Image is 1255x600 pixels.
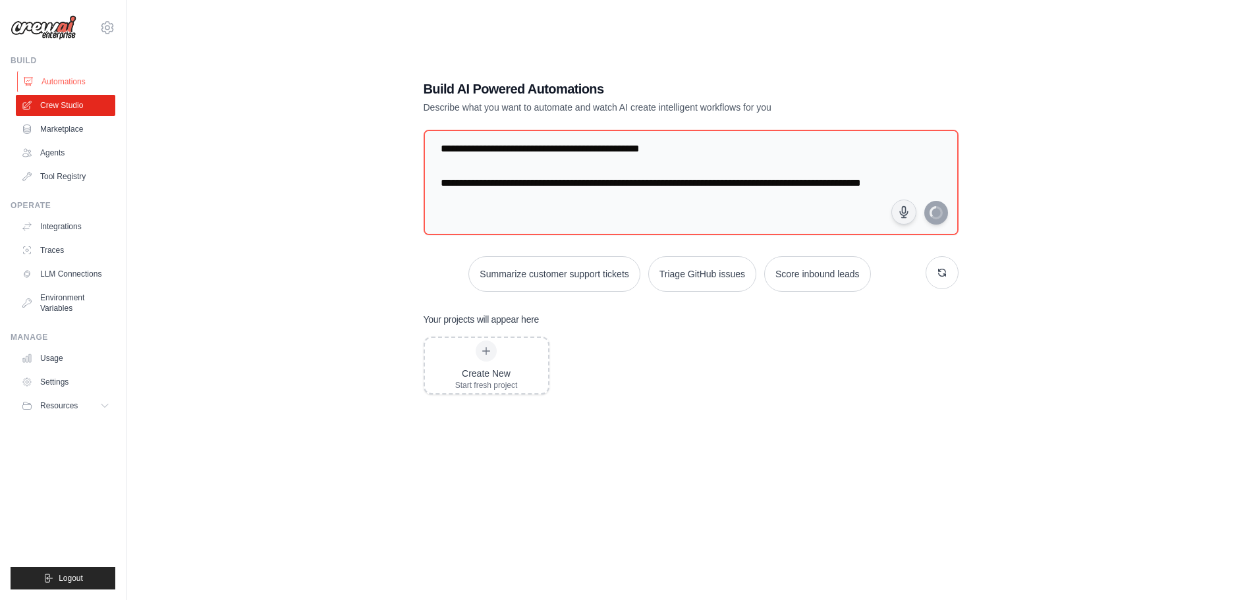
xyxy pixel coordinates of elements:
[468,256,640,292] button: Summarize customer support tickets
[424,313,540,326] h3: Your projects will appear here
[16,216,115,237] a: Integrations
[16,142,115,163] a: Agents
[1189,537,1255,600] div: 聊天小工具
[16,395,115,416] button: Resources
[455,380,518,391] div: Start fresh project
[16,166,115,187] a: Tool Registry
[16,95,115,116] a: Crew Studio
[424,80,866,98] h1: Build AI Powered Automations
[764,256,871,292] button: Score inbound leads
[16,348,115,369] a: Usage
[424,101,866,114] p: Describe what you want to automate and watch AI create intelligent workflows for you
[891,200,916,225] button: Click to speak your automation idea
[16,119,115,140] a: Marketplace
[11,332,115,342] div: Manage
[1189,537,1255,600] iframe: Chat Widget
[16,263,115,285] a: LLM Connections
[455,367,518,380] div: Create New
[11,200,115,211] div: Operate
[11,15,76,40] img: Logo
[17,71,117,92] a: Automations
[16,371,115,393] a: Settings
[59,573,83,584] span: Logout
[11,567,115,589] button: Logout
[648,256,756,292] button: Triage GitHub issues
[16,240,115,261] a: Traces
[16,287,115,319] a: Environment Variables
[11,55,115,66] div: Build
[40,400,78,411] span: Resources
[926,256,959,289] button: Get new suggestions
